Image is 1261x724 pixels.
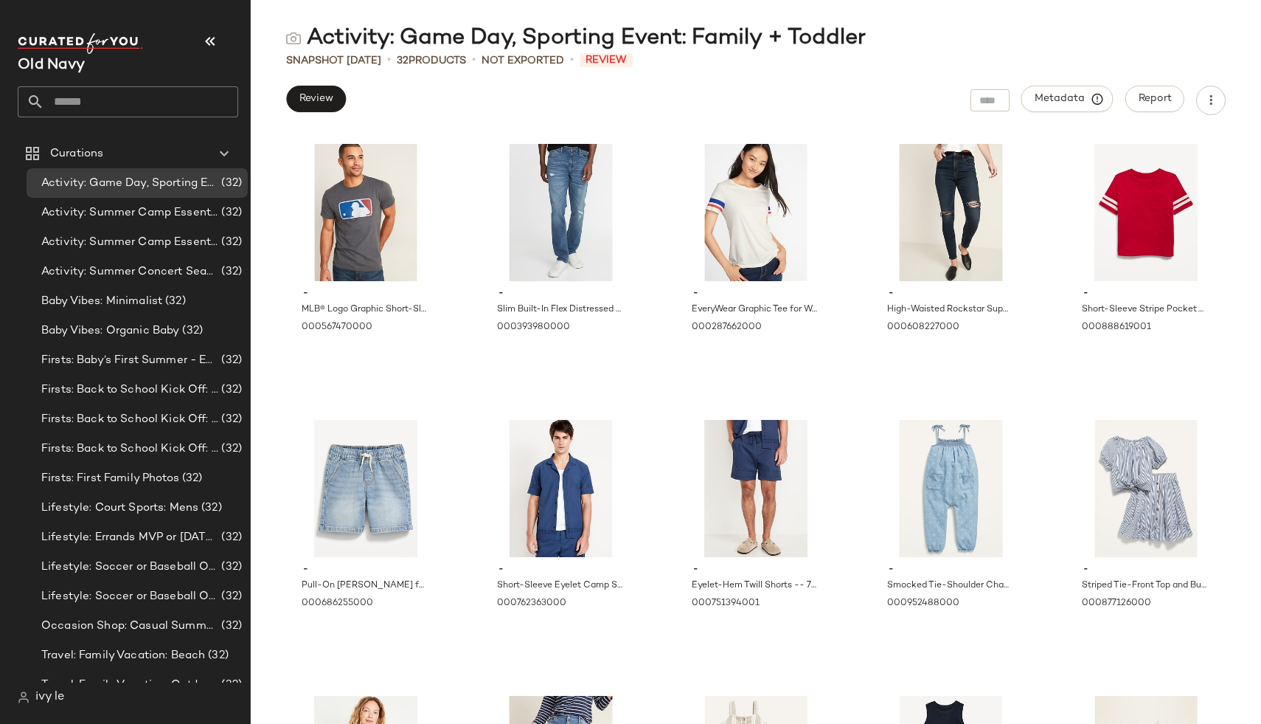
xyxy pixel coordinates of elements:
[487,420,636,557] img: cn58143512.jpg
[1071,144,1220,281] img: cn54554847.jpg
[41,500,198,517] span: Lifestyle: Court Sports: Mens
[303,287,428,300] span: -
[286,31,301,46] img: svg%3e
[499,563,624,576] span: -
[218,234,242,251] span: (32)
[41,411,218,428] span: Firsts: Back to School Kick Off: Preschooler: Boys
[887,321,959,334] span: 000608227000
[1082,579,1207,593] span: Striped Tie-Front Top and Button-Front Tiered Midi Skirt for Toddler Girls
[302,579,427,593] span: Pull-On [PERSON_NAME] for Toddler Boys
[179,323,203,339] span: (32)
[877,420,1026,557] img: cn20396022.jpg
[41,647,205,664] span: Travel: Family Vacation: Beach
[218,204,242,221] span: (32)
[179,470,203,487] span: (32)
[286,86,346,112] button: Review
[218,441,242,458] span: (32)
[1083,563,1209,576] span: -
[218,175,242,192] span: (32)
[218,677,242,694] span: (32)
[218,263,242,280] span: (32)
[482,53,564,69] span: Not Exported
[41,618,218,635] span: Occasion Shop: Casual Summer Dates: Mens
[693,287,819,300] span: -
[41,529,218,546] span: Lifestyle: Errands MVP or [DATE] Lounge: Mens
[681,420,830,557] img: cn58146503.jpg
[1138,93,1172,105] span: Report
[889,563,1014,576] span: -
[18,33,143,54] img: cfy_white_logo.C9jOOHJF.svg
[397,55,409,66] span: 32
[41,204,218,221] span: Activity: Summer Camp Essentials: Boys
[397,53,466,69] div: Products
[35,689,64,706] span: ivy le
[889,287,1014,300] span: -
[497,579,622,593] span: Short-Sleeve Eyelet Camp Shirt
[1082,303,1207,317] span: Short-Sleeve Stripe Pocket T-Shirt for Toddler Boys
[218,529,242,546] span: (32)
[387,52,391,69] span: •
[570,52,574,69] span: •
[286,53,381,69] span: Snapshot [DATE]
[299,93,333,105] span: Review
[472,52,476,69] span: •
[1082,321,1151,334] span: 000888619001
[497,321,570,334] span: 000393980000
[692,321,762,334] span: 000287662000
[41,588,218,605] span: Lifestyle: Soccer or Baseball Outfits: Mom
[218,618,242,635] span: (32)
[692,597,760,610] span: 000751394001
[286,24,866,53] div: Activity: Game Day, Sporting Event: Family + Toddler
[1071,420,1220,557] img: cn50299636.jpg
[41,677,218,694] span: Travel: Family Vacation: Outdoor Adventures: National Parks, Camping, Glamping
[1125,86,1184,112] button: Report
[41,234,218,251] span: Activity: Summer Camp Essentials: Girls
[291,144,440,281] img: cn18314991.jpg
[1034,92,1101,106] span: Metadata
[205,647,229,664] span: (32)
[218,352,242,369] span: (32)
[303,563,428,576] span: -
[41,175,218,192] span: Activity: Game Day, Sporting Event: Family + Toddler
[41,293,162,310] span: Baby Vibes: Minimalist
[499,287,624,300] span: -
[41,441,218,458] span: Firsts: Back to School Kick Off: Preschooler: Girls
[580,53,633,67] span: Review
[50,145,103,162] span: Curations
[887,597,959,610] span: 000952488000
[218,382,242,399] span: (32)
[1082,597,1151,610] span: 000877126000
[41,352,218,369] span: Firsts: Baby’s First Summer - Essentials
[162,293,186,310] span: (32)
[41,323,179,339] span: Baby Vibes: Organic Baby
[693,563,819,576] span: -
[41,470,179,487] span: Firsts: First Family Photos
[218,411,242,428] span: (32)
[291,420,440,557] img: cn57294008.jpg
[18,692,29,703] img: svg%3e
[1021,86,1114,112] button: Metadata
[497,597,566,610] span: 000762363000
[681,144,830,281] img: cn15713356.jpg
[218,559,242,576] span: (32)
[887,303,1012,317] span: High-Waisted Rockstar Super Skinny Ripped Jeans for Women
[41,263,218,280] span: Activity: Summer Concert Season: Family
[497,303,622,317] span: Slim Built-In Flex Distressed Jeans
[1083,287,1209,300] span: -
[218,588,242,605] span: (32)
[887,579,1012,593] span: Smocked Tie-Shoulder Chambray Jumpsuit for Toddler Girls
[302,321,372,334] span: 000567470000
[198,500,222,517] span: (32)
[692,303,817,317] span: EveryWear Graphic Tee for Women
[692,579,817,593] span: Eyelet-Hem Twill Shorts -- 7-inch inseam
[41,382,218,399] span: Firsts: Back to School Kick Off: [DATE]: Girls
[877,144,1026,281] img: cn50222109.jpg
[487,144,636,281] img: cn16574682.jpg
[18,58,85,73] span: Current Company Name
[41,559,218,576] span: Lifestyle: Soccer or Baseball Outfits: Dad
[302,303,427,317] span: MLB® Logo Graphic Short-Sleeve Tee for Men
[302,597,373,610] span: 000686255000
